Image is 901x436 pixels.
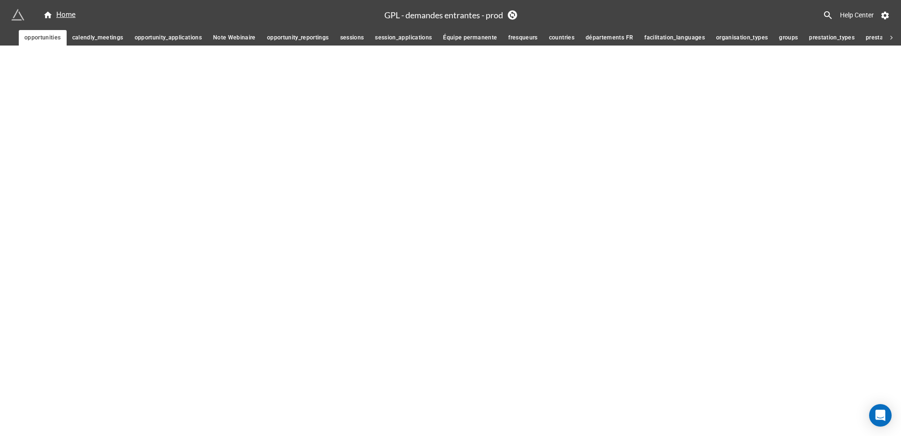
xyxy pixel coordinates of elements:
[869,404,892,427] div: Open Intercom Messenger
[644,33,705,43] span: facilitation_languages
[19,30,882,46] div: scrollable auto tabs example
[340,33,364,43] span: sessions
[267,33,329,43] span: opportunity_reportings
[38,9,81,21] a: Home
[809,33,855,43] span: prestation_types
[43,9,76,21] div: Home
[508,33,538,43] span: fresqueurs
[11,8,24,22] img: miniextensions-icon.73ae0678.png
[384,11,503,19] h3: GPL - demandes entrantes - prod
[549,33,574,43] span: countries
[716,33,768,43] span: organisation_types
[779,33,798,43] span: groups
[508,10,517,20] a: Sync Base Structure
[586,33,633,43] span: départements FR
[24,33,61,43] span: opportunities
[135,33,202,43] span: opportunity_applications
[375,33,432,43] span: session_applications
[833,7,880,23] a: Help Center
[72,33,123,43] span: calendly_meetings
[213,33,256,43] span: Note Webinaire
[443,33,497,43] span: Équipe permanente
